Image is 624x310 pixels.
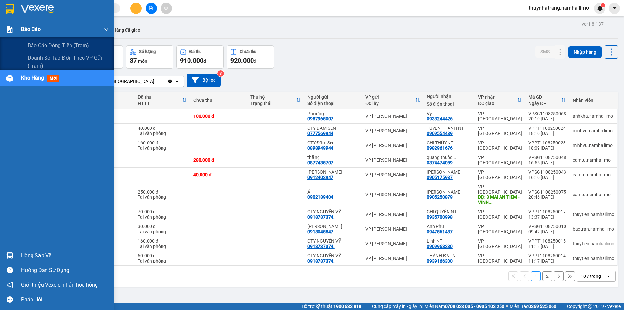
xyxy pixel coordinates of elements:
div: mai vân [427,169,472,175]
span: Báo cáo dòng tiền (trạm) [28,41,89,49]
div: 16:55 [DATE] [528,160,566,165]
span: Cung cấp máy in - giấy in: [372,303,423,310]
button: Nhập hàng [568,46,602,58]
button: file-add [146,3,157,14]
div: ĐC lấy [365,101,415,106]
div: ver 1.8.137 [582,20,604,28]
div: 0918737374. [307,244,335,249]
div: thuytien.namhailimo [573,212,614,217]
th: Toggle SortBy [247,92,304,109]
button: Đã thu910.000đ [176,45,224,69]
div: VP [GEOGRAPHIC_DATA] [478,140,522,151]
button: caret-down [609,3,620,14]
div: Trạng thái [250,101,295,106]
span: mới [47,75,59,82]
div: VPSG1108250010 [528,224,566,229]
span: aim [164,6,168,10]
div: Chưa thu [240,49,256,54]
div: 11:18 [DATE] [528,244,566,249]
div: Tại văn phòng [138,244,187,249]
strong: 0369 525 060 [528,304,556,309]
div: VPPT1108250014 [528,253,566,258]
div: THÀNH ĐẠT NT [427,253,472,258]
img: solution-icon [6,26,13,33]
div: 0918737374. [307,258,335,263]
div: VPSG1108250075 [528,189,566,195]
div: camtu.namhailimo [573,157,614,163]
div: 30.000 đ [138,224,187,229]
span: file-add [149,6,153,10]
div: VPSG1108250048 [528,155,566,160]
div: VP [GEOGRAPHIC_DATA] [478,238,522,249]
div: 0374474059 [427,160,453,165]
span: | [561,303,562,310]
div: 0877435707 [307,160,333,165]
div: 0918737374. [307,214,335,220]
span: thuynhatrang.namhailimo [524,4,594,12]
div: ÁI [307,189,359,195]
div: Anh Phú [427,224,472,229]
div: 160.000 đ [138,140,187,145]
div: VP [PERSON_NAME] [365,128,420,133]
div: VP [PERSON_NAME] [365,114,420,119]
div: Tại văn phòng [138,229,187,234]
div: thắng [307,155,359,160]
div: 160.000 đ [138,238,187,244]
div: 40.000 đ [193,172,244,177]
input: Selected VP Nha Trang. [155,78,156,85]
img: logo-vxr [6,4,14,14]
div: VP [GEOGRAPHIC_DATA] [478,126,522,136]
div: quang thuốc 0708001532 [427,155,472,160]
img: warehouse-icon [6,75,13,82]
span: notification [7,282,13,288]
div: VP [PERSON_NAME] [365,143,420,148]
div: Số điện thoại [427,101,472,107]
div: 0898949944 [307,145,333,151]
div: 0933244426 [427,116,453,121]
div: 0777569944 [307,131,333,136]
img: warehouse-icon [6,252,13,259]
div: VP gửi [365,94,415,100]
span: Hỗ trợ kỹ thuật: [302,303,361,310]
div: VP [GEOGRAPHIC_DATA] [478,155,522,165]
button: Bộ lọc [187,74,221,87]
div: Chưa thu [193,98,244,103]
div: 0987965007 [307,116,333,121]
span: 1 [602,3,604,7]
div: VP [PERSON_NAME] [365,172,420,177]
div: VPSG1108250043 [528,169,566,175]
div: camtu.namhailimo [573,192,614,197]
div: Số điện thoại [307,101,359,106]
th: Toggle SortBy [525,92,569,109]
div: VP [PERSON_NAME] [365,256,420,261]
div: CTY Đầm Sen [307,140,359,145]
div: VP [GEOGRAPHIC_DATA] [478,184,522,195]
div: CHI THÚY NT [427,140,472,145]
div: QUANG MINH [307,169,359,175]
th: Toggle SortBy [362,92,423,109]
div: VP [GEOGRAPHIC_DATA] [478,169,522,180]
span: 920.000 [230,57,254,64]
div: 0947561487 [427,229,453,234]
div: 13:37 [DATE] [528,214,566,220]
div: 280.000 đ [193,157,244,163]
div: CTY NGUYÊN VỸ [307,253,359,258]
div: Nhân viên [573,98,614,103]
span: Doanh số tạo đơn theo VP gửi (trạm) [28,54,109,70]
strong: 1900 633 818 [333,304,361,309]
div: 100.000 đ [193,114,244,119]
div: VP [GEOGRAPHIC_DATA] [478,224,522,234]
span: món [138,59,147,64]
span: Kho hàng [21,75,44,81]
div: 0918045847 [307,229,333,234]
div: VP [GEOGRAPHIC_DATA] [478,209,522,220]
div: Tại văn phòng [138,195,187,200]
div: thuytien.namhailimo [573,241,614,246]
button: Hàng đã giao [108,22,146,38]
div: Thu hộ [250,94,295,100]
div: Tại văn phòng [138,145,187,151]
span: đ [203,59,206,64]
span: Giới thiệu Vexere, nhận hoa hồng [21,281,98,289]
div: 60.000 đ [138,253,187,258]
div: VP nhận [478,94,517,100]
